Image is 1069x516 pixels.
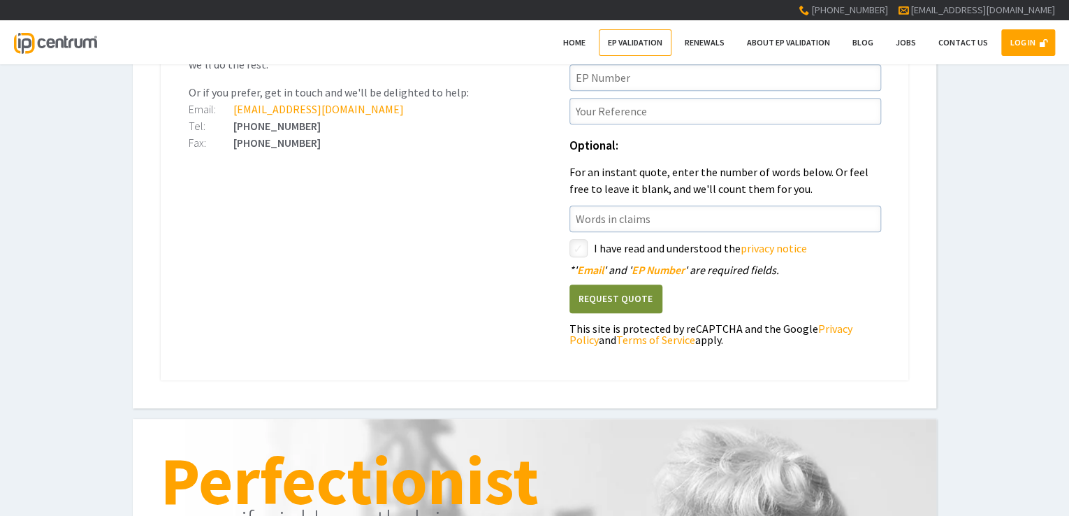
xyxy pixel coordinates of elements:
[161,447,908,514] h1: Perfectionist
[569,264,881,275] div: ' ' and ' ' are required fields.
[189,120,500,131] div: [PHONE_NUMBER]
[189,103,233,115] div: Email:
[632,263,685,277] span: EP Number
[563,37,586,48] span: Home
[569,322,852,347] a: Privacy Policy
[233,102,404,116] a: [EMAIL_ADDRESS][DOMAIN_NAME]
[189,137,233,148] div: Fax:
[929,29,997,56] a: Contact Us
[811,3,888,16] span: [PHONE_NUMBER]
[554,29,595,56] a: Home
[741,241,807,255] a: privacy notice
[569,285,662,313] button: Request Quote
[887,29,925,56] a: Jobs
[599,29,671,56] a: EP Validation
[685,37,725,48] span: Renewals
[569,64,881,91] input: EP Number
[569,206,881,232] input: Words in claims
[676,29,734,56] a: Renewals
[577,263,604,277] span: Email
[616,333,695,347] a: Terms of Service
[910,3,1055,16] a: [EMAIL_ADDRESS][DOMAIN_NAME]
[14,20,96,64] a: IP Centrum
[569,323,881,345] div: This site is protected by reCAPTCHA and the Google and apply.
[569,164,881,197] p: For an instant quote, enter the number of words below. Or feel free to leave it blank, and we'll ...
[189,84,500,101] p: Or if you prefer, get in touch and we'll be delighted to help:
[747,37,830,48] span: About EP Validation
[1001,29,1055,56] a: LOG IN
[896,37,916,48] span: Jobs
[189,137,500,148] div: [PHONE_NUMBER]
[594,239,881,257] label: I have read and understood the
[569,239,588,257] label: styled-checkbox
[843,29,882,56] a: Blog
[608,37,662,48] span: EP Validation
[852,37,873,48] span: Blog
[189,120,233,131] div: Tel:
[938,37,988,48] span: Contact Us
[738,29,839,56] a: About EP Validation
[569,140,881,152] h1: Optional:
[569,98,881,124] input: Your Reference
